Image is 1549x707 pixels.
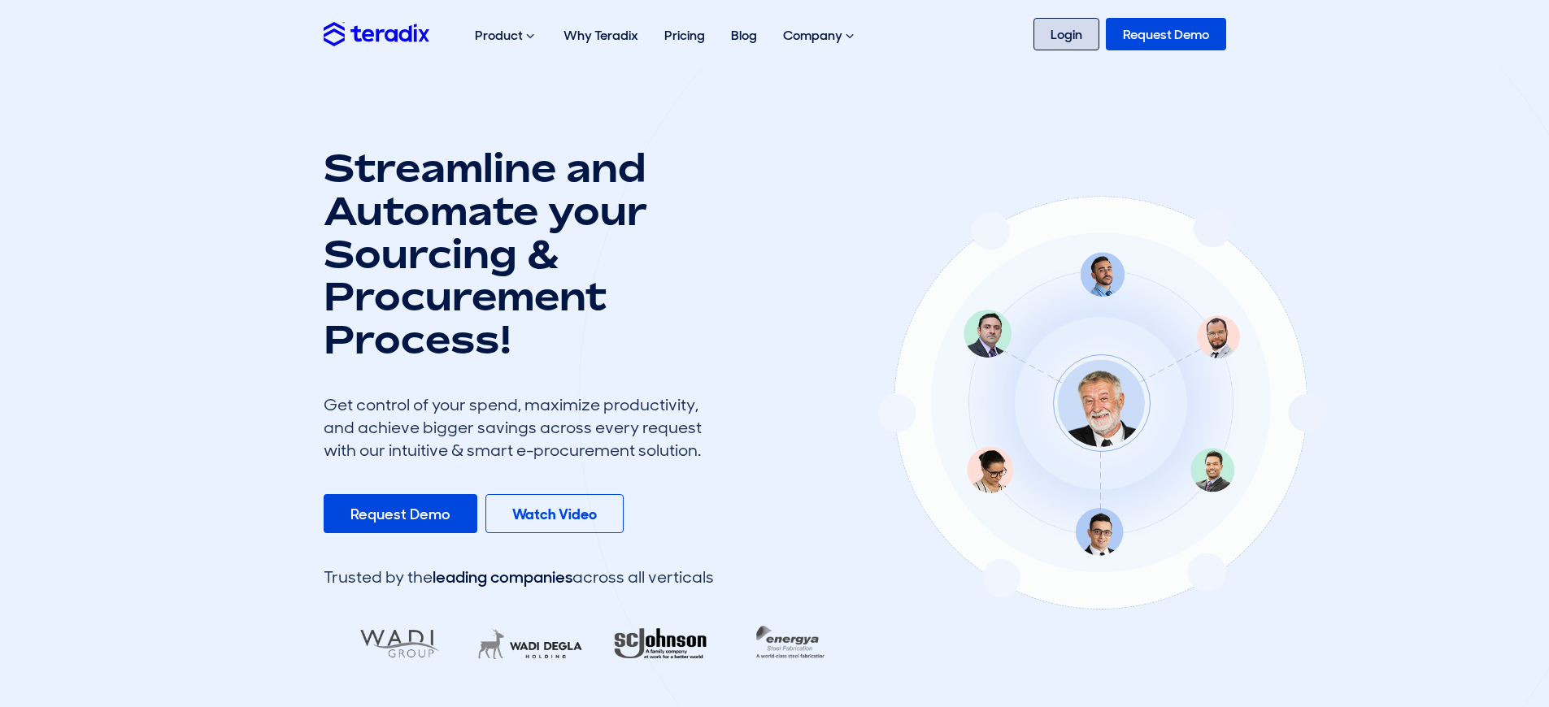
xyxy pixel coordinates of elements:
a: Watch Video [485,494,624,533]
div: Trusted by the across all verticals [324,566,714,588]
iframe: Chatbot [1442,600,1526,684]
a: Login [1033,18,1099,50]
a: Blog [718,10,770,61]
b: Watch Video [512,505,597,524]
a: Why Teradix [550,10,651,61]
img: RA [592,618,724,670]
a: Pricing [651,10,718,61]
h1: Streamline and Automate your Sourcing & Procurement Process! [324,146,714,361]
div: Get control of your spend, maximize productivity, and achieve bigger savings across every request... [324,393,714,462]
a: Request Demo [1106,18,1226,50]
div: Company [770,10,870,62]
div: Product [462,10,550,62]
img: Teradix logo [324,22,429,46]
a: Request Demo [324,494,477,533]
span: leading companies [433,566,572,588]
img: LifeMakers [462,618,594,670]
